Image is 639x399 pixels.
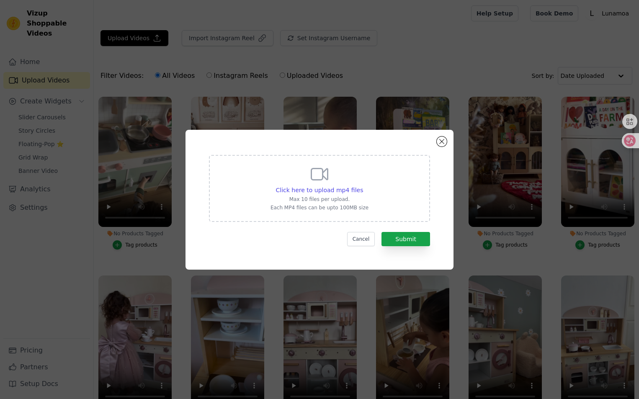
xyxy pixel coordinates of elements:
button: Cancel [347,232,375,246]
span: Click here to upload mp4 files [276,187,363,193]
button: Submit [381,232,430,246]
p: Each MP4 files can be upto 100MB size [271,204,368,211]
p: Max 10 files per upload. [271,196,368,203]
button: Close modal [437,136,447,147]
